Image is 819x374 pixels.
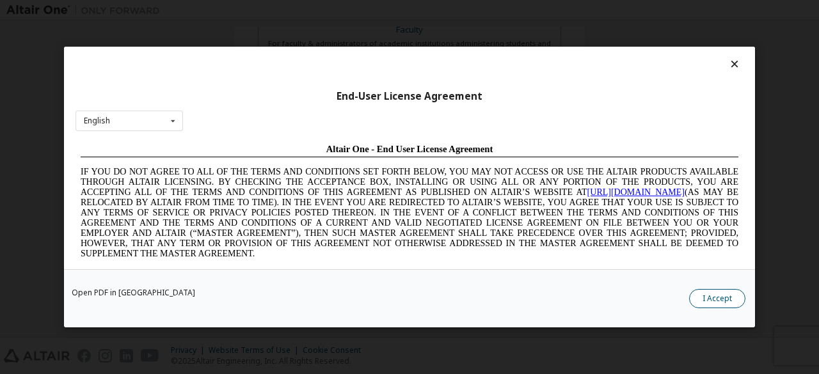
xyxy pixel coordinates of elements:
[251,5,418,15] span: Altair One - End User License Agreement
[5,28,663,120] span: IF YOU DO NOT AGREE TO ALL OF THE TERMS AND CONDITIONS SET FORTH BELOW, YOU MAY NOT ACCESS OR USE...
[5,130,663,222] span: Lore Ipsumd Sit Ame Cons Adipisc Elitseddo (“Eiusmodte”) in utlabor Etdolo Magnaaliqua Eni. (“Adm...
[72,289,195,297] a: Open PDF in [GEOGRAPHIC_DATA]
[689,289,745,308] button: I Accept
[84,117,110,125] div: English
[76,90,743,103] div: End-User License Agreement
[512,49,609,58] a: [URL][DOMAIN_NAME]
